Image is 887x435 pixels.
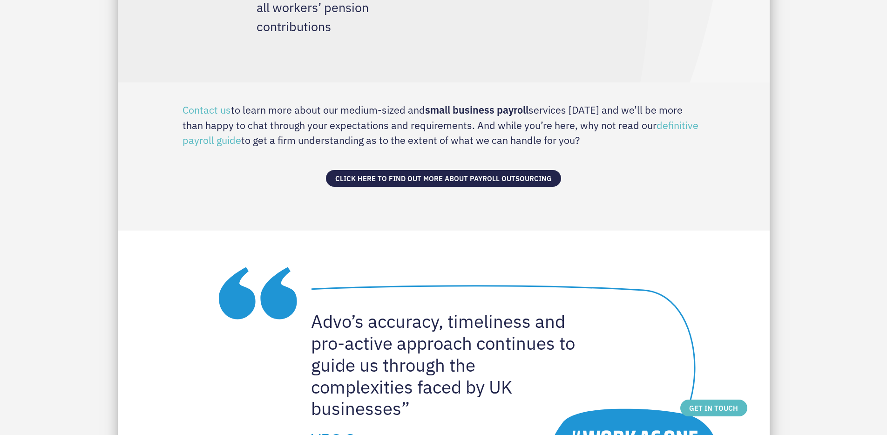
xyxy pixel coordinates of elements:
p: to learn more about our medium-sized and services [DATE] and we’ll be more than happy to chat thr... [183,74,705,147]
a: Contact us [183,102,231,116]
a: definitive payroll guide [183,117,698,147]
a: CLICK HERE TO FIND OUT MORE ABOUT PAYROLL OUTSOURCING [326,170,561,187]
strong: small business payroll [425,102,528,116]
a: GET IN TOUCH [680,400,747,416]
p: Advo’s accuracy, timeliness and pro-active approach continues to guide us through the complexitie... [311,310,576,419]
